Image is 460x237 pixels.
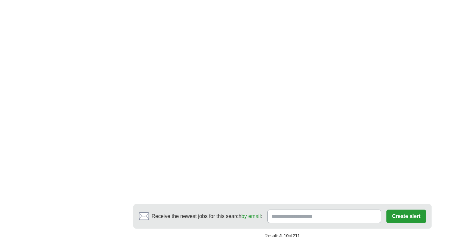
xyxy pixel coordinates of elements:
button: Create alert [386,210,426,223]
